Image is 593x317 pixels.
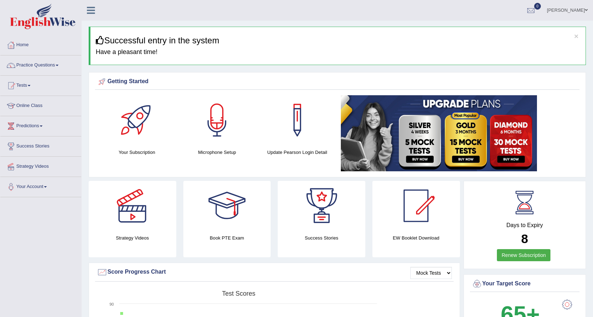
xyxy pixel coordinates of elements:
h3: Successful entry in the system [96,36,580,45]
h4: Microphone Setup [181,149,254,156]
b: 8 [521,232,528,246]
a: Strategy Videos [0,157,81,174]
tspan: Test scores [222,290,255,297]
a: Online Class [0,96,81,114]
a: Home [0,35,81,53]
h4: Book PTE Exam [183,234,271,242]
a: Your Account [0,177,81,195]
div: Getting Started [97,76,578,87]
img: small5.jpg [341,95,537,171]
h4: Days to Expiry [472,222,578,229]
a: Predictions [0,116,81,134]
h4: EW Booklet Download [372,234,460,242]
a: Renew Subscription [497,249,550,261]
span: 0 [534,3,541,10]
div: Score Progress Chart [97,267,452,278]
a: Tests [0,76,81,93]
text: 90 [110,302,114,306]
a: Practice Questions [0,55,81,73]
h4: Update Pearson Login Detail [261,149,334,156]
h4: Strategy Videos [89,234,176,242]
a: Success Stories [0,136,81,154]
h4: Your Subscription [100,149,173,156]
button: × [574,32,578,40]
h4: Success Stories [278,234,365,242]
div: Your Target Score [472,279,578,289]
h4: Have a pleasant time! [96,49,580,56]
